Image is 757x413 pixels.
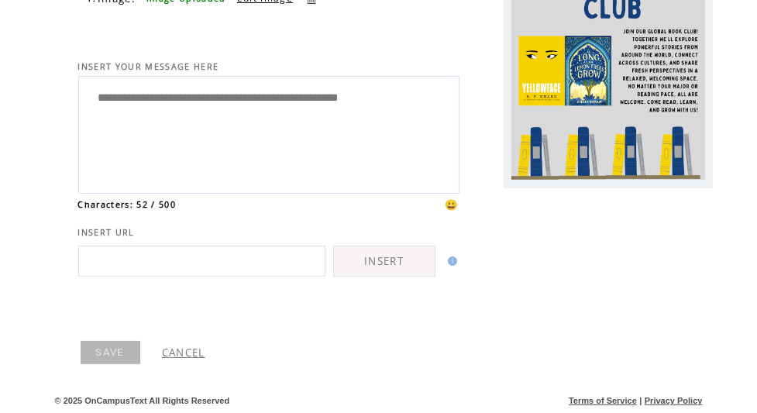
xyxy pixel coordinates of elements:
a: Terms of Service [569,396,637,405]
img: help.gif [443,256,457,266]
span: © 2025 OnCampusText All Rights Reserved [55,396,230,405]
span: Characters: 52 / 500 [78,199,177,210]
span: 😀 [445,198,459,212]
a: CANCEL [162,346,205,360]
a: INSERT [333,246,435,277]
a: Privacy Policy [645,396,703,405]
a: SAVE [81,341,140,364]
span: INSERT URL [78,227,135,238]
span: INSERT YOUR MESSAGE HERE [78,61,219,72]
span: | [639,396,642,405]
